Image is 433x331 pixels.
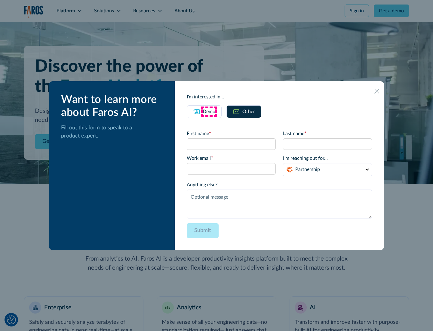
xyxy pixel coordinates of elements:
[242,108,255,115] div: Other
[283,130,372,137] label: Last name
[187,155,276,162] label: Work email
[187,181,372,188] label: Anything else?
[203,108,215,115] div: Demo
[187,130,372,238] form: Email Form
[61,124,165,140] p: Fill out this form to speak to a product expert.
[187,223,219,238] input: Submit
[61,93,165,119] div: Want to learn more about Faros AI?
[283,155,372,162] label: I'm reaching out for...
[187,130,276,137] label: First name
[187,93,372,101] div: I'm interested in...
